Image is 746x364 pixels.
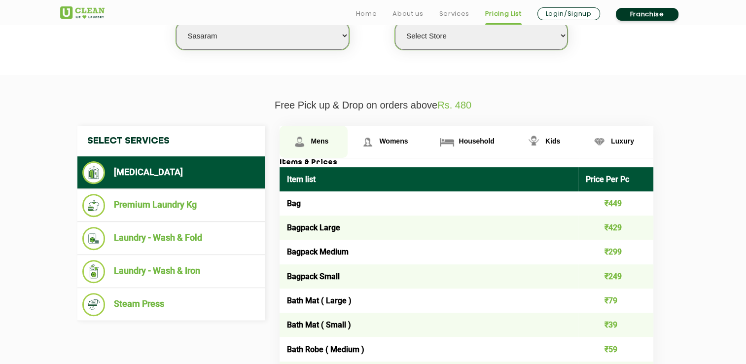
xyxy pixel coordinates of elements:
img: UClean Laundry and Dry Cleaning [60,6,105,19]
img: Laundry - Wash & Iron [82,260,106,283]
td: ₹299 [578,240,653,264]
img: Womens [359,133,376,150]
td: Bath Robe ( Medium ) [280,337,579,361]
a: Pricing List [485,8,522,20]
td: ₹79 [578,289,653,313]
th: Item list [280,167,579,191]
img: Laundry - Wash & Fold [82,227,106,250]
a: Home [356,8,377,20]
td: Bag [280,191,579,216]
img: Premium Laundry Kg [82,194,106,217]
a: Services [439,8,469,20]
span: Womens [379,137,408,145]
img: Mens [291,133,308,150]
span: Mens [311,137,329,145]
a: Login/Signup [537,7,600,20]
th: Price Per Pc [578,167,653,191]
li: Laundry - Wash & Iron [82,260,260,283]
span: Household [459,137,494,145]
img: Luxury [591,133,608,150]
span: Luxury [611,137,634,145]
li: Laundry - Wash & Fold [82,227,260,250]
span: Kids [545,137,560,145]
td: ₹429 [578,216,653,240]
li: Premium Laundry Kg [82,194,260,217]
a: About us [392,8,423,20]
td: Bagpack Large [280,216,579,240]
td: ₹449 [578,191,653,216]
p: Free Pick up & Drop on orders above [60,100,686,111]
li: [MEDICAL_DATA] [82,161,260,184]
span: Rs. 480 [437,100,471,110]
h4: Select Services [77,126,265,156]
td: ₹249 [578,264,653,289]
li: Steam Press [82,293,260,316]
td: ₹39 [578,313,653,337]
img: Dry Cleaning [82,161,106,184]
td: Bath Mat ( Small ) [280,313,579,337]
td: Bath Mat ( Large ) [280,289,579,313]
td: Bagpack Medium [280,240,579,264]
a: Franchise [616,8,678,21]
img: Household [438,133,456,150]
td: ₹59 [578,337,653,361]
img: Kids [525,133,542,150]
td: Bagpack Small [280,264,579,289]
h3: Items & Prices [280,158,653,167]
img: Steam Press [82,293,106,316]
